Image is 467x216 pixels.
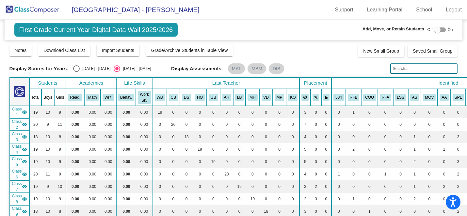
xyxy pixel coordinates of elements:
[438,89,451,106] th: Allergy Aware classroom needed
[311,143,321,156] td: 0
[286,131,299,143] td: 0
[84,168,101,180] td: 0.00
[29,143,41,156] td: 19
[193,156,207,168] td: 0
[54,106,66,118] td: 9
[180,106,193,118] td: 0
[10,106,29,118] td: Wendy Brandt - No Class Name
[451,143,466,156] td: 0
[209,94,218,101] button: GB
[299,143,311,156] td: 5
[116,118,136,131] td: 0.00
[378,168,393,180] td: 1
[269,63,284,74] mat-chip: DIB
[97,44,139,56] button: Import Students
[136,143,153,156] td: 0.00
[248,94,257,101] button: MH
[10,180,29,193] td: Lindsay Betza - No Class Name
[29,156,41,168] td: 19
[167,156,180,168] td: 0
[299,89,311,106] th: Keep away students
[451,168,466,180] td: 2
[220,118,233,131] td: 0
[233,143,246,156] td: 0
[15,48,27,53] span: Notes
[438,143,451,156] td: 2
[116,106,136,118] td: 0.00
[311,168,321,180] td: 0
[421,89,438,106] th: Moving has been indicated
[395,94,406,101] button: LSS
[103,94,114,101] button: Writ.
[361,143,378,156] td: 0
[101,156,116,168] td: 0.00
[180,131,193,143] td: 18
[86,94,99,101] button: Math
[233,156,246,168] td: 0
[68,94,82,101] button: Read.
[321,168,332,180] td: 0
[54,118,66,131] td: 11
[286,118,299,131] td: 0
[54,168,66,180] td: 9
[260,131,273,143] td: 0
[102,48,134,53] span: Import Students
[393,156,408,168] td: 0
[260,106,273,118] td: 0
[116,143,136,156] td: 0.00
[421,131,438,143] td: 0
[66,180,84,193] td: 0.00
[410,94,419,101] button: AS
[101,131,116,143] td: 0.00
[346,106,362,118] td: 1
[378,106,393,118] td: 0
[451,131,466,143] td: 3
[169,94,178,101] button: CB
[273,143,286,156] td: 0
[41,156,54,168] td: 10
[54,131,66,143] td: 8
[273,118,286,131] td: 0
[167,131,180,143] td: 0
[153,106,167,118] td: 19
[346,168,362,180] td: 0
[275,94,284,101] button: MP
[233,106,246,118] td: 0
[361,89,378,106] th: Counseling- individual or group
[136,131,153,143] td: 0.00
[262,94,271,101] button: VD
[311,131,321,143] td: 0
[14,23,178,37] span: First Grade Current Year Digital Data Wall 2025/2026
[408,89,421,106] th: Autistic support
[441,5,467,15] a: Logout
[182,94,191,101] button: DS
[12,119,22,130] span: Class 2
[167,89,180,106] th: Chante Beard
[220,131,233,143] td: 0
[438,106,451,118] td: 0
[29,77,66,89] th: Students
[321,131,332,143] td: 0
[12,156,22,168] span: Class 5
[233,118,246,131] td: 0
[246,118,259,131] td: 0
[66,118,84,131] td: 0.00
[346,131,362,143] td: 0
[311,106,321,118] td: 0
[66,156,84,168] td: 0.00
[246,143,259,156] td: 0
[286,168,299,180] td: 0
[167,118,180,131] td: 20
[331,106,346,118] td: 0
[390,63,458,74] input: Search...
[207,131,220,143] td: 0
[41,118,54,131] td: 9
[84,143,101,156] td: 0.00
[440,94,449,101] button: AA
[84,156,101,168] td: 0.00
[193,106,207,118] td: 0
[54,180,66,193] td: 10
[116,77,153,89] th: Life Skills
[321,89,332,106] th: Keep with teacher
[363,94,376,101] button: COU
